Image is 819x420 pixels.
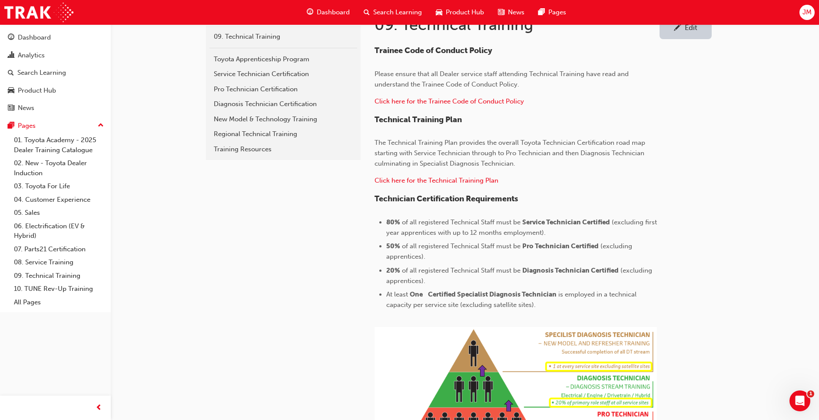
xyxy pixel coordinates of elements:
span: 80% [386,218,400,226]
span: Product Hub [446,7,484,17]
span: Diagnosis Technician Certified [522,267,619,274]
div: Analytics [18,50,45,60]
a: Toyota Apprenticeship Program [209,52,357,67]
div: Toyota Apprenticeship Program [214,54,353,64]
span: search-icon [364,7,370,18]
button: Pages [3,118,107,134]
a: News [3,100,107,116]
img: Trak [4,3,73,22]
div: Regional Technical Training [214,129,353,139]
span: (excluding first year apprentices with up to 12 months employment). [386,218,659,237]
span: Technician Certification Requirements [375,194,518,203]
a: New Model & Technology Training [209,112,357,127]
a: All Pages [10,296,107,309]
div: 09. Technical Training [214,32,353,42]
span: At least [386,290,408,298]
a: Dashboard [3,30,107,46]
a: Click here for the Trainee Code of Conduct Policy [375,97,524,105]
div: Product Hub [18,86,56,96]
a: 08. Service Training [10,256,107,269]
span: 50% [386,242,400,250]
span: pages-icon [8,122,14,130]
span: car-icon [436,7,442,18]
a: car-iconProduct Hub [429,3,491,21]
span: Pro Technician Certified [522,242,599,250]
span: (excluding apprentices). [386,267,654,285]
a: 10. TUNE Rev-Up Training [10,282,107,296]
span: Search Learning [373,7,422,17]
span: up-icon [98,120,104,131]
a: Regional Technical Training [209,127,357,142]
span: pencil-icon [674,24,681,33]
span: Trainee Code of Conduct Policy [375,46,492,55]
a: pages-iconPages [531,3,573,21]
div: Edit [685,23,697,32]
div: Diagnosis Technician Certification [214,99,353,109]
span: One [410,290,423,298]
div: Training Resources [214,144,353,154]
a: Service Technician Certification [209,67,357,82]
div: Service Technician Certification [214,69,353,79]
span: Please ensure that all Dealer service staff attending Technical Training have read and understand... [375,70,630,88]
a: 07. Parts21 Certification [10,243,107,256]
a: Product Hub [3,83,107,99]
a: 09. Technical Training [10,269,107,283]
a: Training Resources [209,142,357,157]
a: 05. Sales [10,206,107,220]
a: 02. New - Toyota Dealer Induction [10,157,107,180]
span: Click here for the Technical Training Plan [375,177,498,184]
span: of all registered Technical Staff must be [402,218,521,226]
span: news-icon [498,7,504,18]
span: guage-icon [307,7,313,18]
span: news-icon [8,104,14,112]
a: Edit [660,15,712,39]
span: 20% [386,267,400,274]
div: News [18,103,34,113]
span: of all registered Technical Staff must be [402,242,521,250]
span: pages-icon [538,7,545,18]
a: 06. Electrification (EV & Hybrid) [10,220,107,243]
a: 09. Technical Training [209,29,357,44]
span: JM [802,7,812,17]
a: 03. Toyota For Life [10,180,107,193]
span: chart-icon [8,52,14,60]
span: Certified Specialist Diagnosis Technician [428,290,557,298]
a: 01. Toyota Academy - 2025 Dealer Training Catalogue [10,133,107,157]
span: search-icon [8,69,14,77]
a: news-iconNews [491,3,531,21]
span: The Technical Training Plan provides the overall Toyota Technician Certification road map startin... [375,139,647,167]
span: of all registered Technical Staff must be [402,267,521,274]
span: News [508,7,524,17]
div: Pro Technician Certification [214,84,353,94]
span: Pages [548,7,566,17]
span: Technical Training Plan [375,115,462,124]
span: Dashboard [317,7,350,17]
a: search-iconSearch Learning [357,3,429,21]
h1: 09. Technical Training [375,15,660,34]
span: guage-icon [8,34,14,42]
a: Diagnosis Technician Certification [209,97,357,112]
a: Pro Technician Certification [209,82,357,97]
span: Service Technician Certified [522,218,610,226]
div: Pages [18,121,36,131]
div: New Model & Technology Training [214,114,353,124]
div: Search Learning [17,68,66,78]
span: 1 [807,390,814,397]
span: prev-icon [96,403,102,413]
button: DashboardAnalyticsSearch LearningProduct HubNews [3,28,107,118]
a: Search Learning [3,65,107,81]
div: Dashboard [18,33,51,43]
a: guage-iconDashboard [300,3,357,21]
span: car-icon [8,87,14,95]
a: Analytics [3,47,107,63]
iframe: Intercom live chat [789,390,810,411]
a: ​Click here for the Technical Training Plan [375,177,498,184]
a: 04. Customer Experience [10,193,107,207]
button: JM [799,5,815,20]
